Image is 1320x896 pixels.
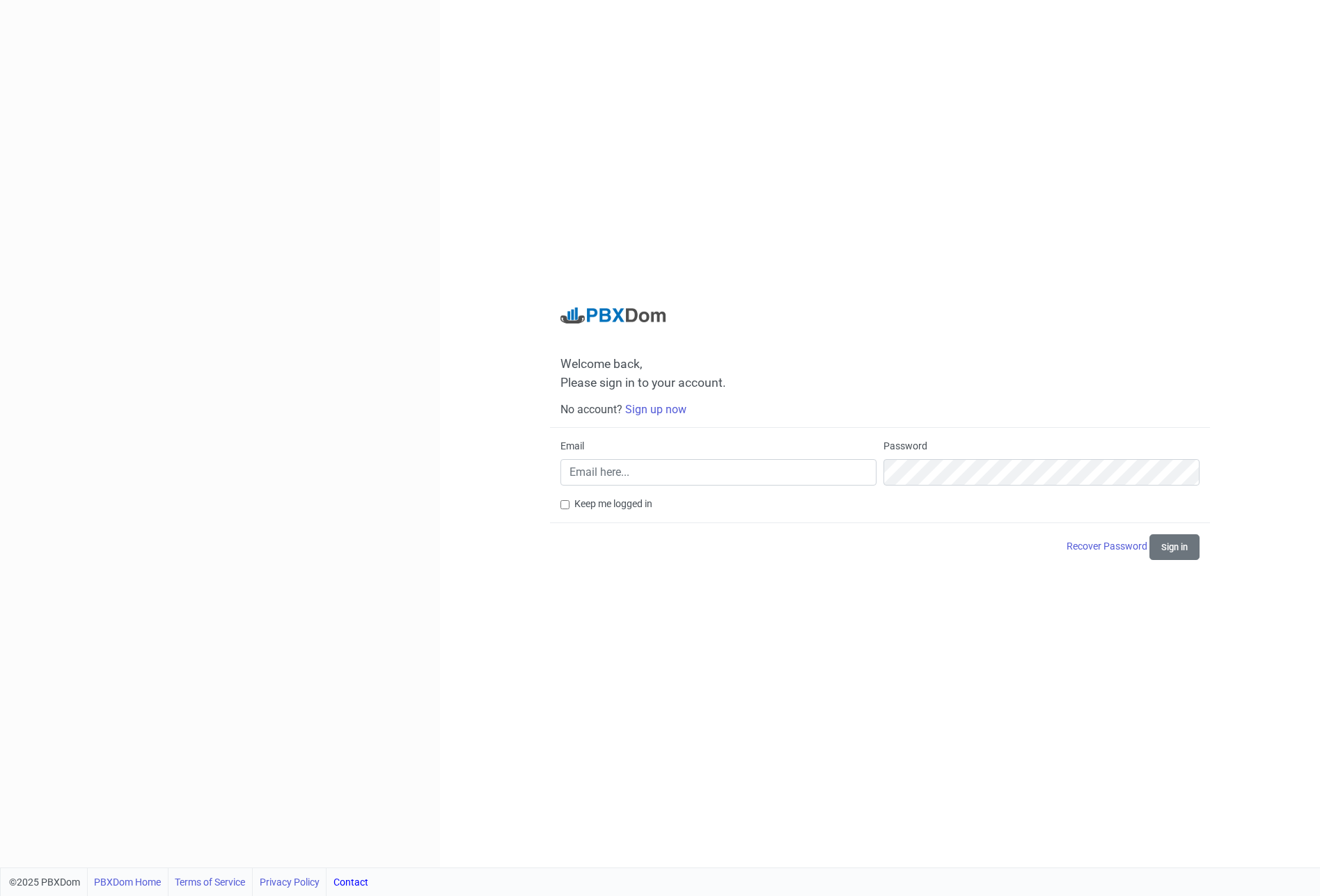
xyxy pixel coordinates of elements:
[560,376,726,390] span: Please sign in to your account.
[1149,534,1200,560] button: Sign in
[9,868,368,896] div: ©2025 PBXDom
[560,459,877,486] input: Email here...
[560,357,1200,371] span: Welcome back,
[560,439,584,454] label: Email
[560,403,1200,416] h6: No account?
[1067,541,1149,552] a: Recover Password
[625,403,686,416] a: Sign up now
[94,868,161,896] a: PBXDom Home
[260,868,320,896] a: Privacy Policy
[333,868,368,896] a: Contact
[574,497,652,511] label: Keep me logged in
[883,439,927,454] label: Password
[175,868,245,896] a: Terms of Service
